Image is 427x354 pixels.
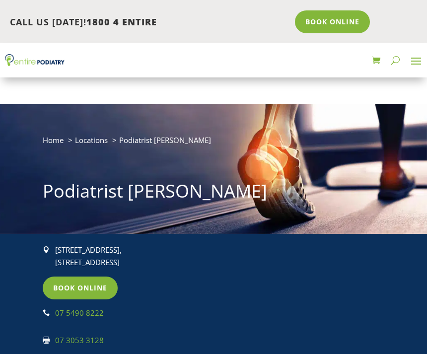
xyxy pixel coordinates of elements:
[43,277,118,299] a: Book Online
[295,10,370,33] a: Book Online
[75,135,108,145] a: Locations
[43,135,64,145] a: Home
[43,337,50,344] span: 
[55,244,204,269] p: [STREET_ADDRESS], [STREET_ADDRESS]
[43,309,50,316] span: 
[55,308,104,318] a: 07 5490 8222
[55,335,104,345] a: 07 3053 3128
[119,135,211,145] span: Podiatrist [PERSON_NAME]
[43,246,50,253] span: 
[43,179,384,209] h1: Podiatrist [PERSON_NAME]
[86,16,157,28] span: 1800 4 ENTIRE
[43,134,384,154] nav: breadcrumb
[10,16,288,29] p: CALL US [DATE]!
